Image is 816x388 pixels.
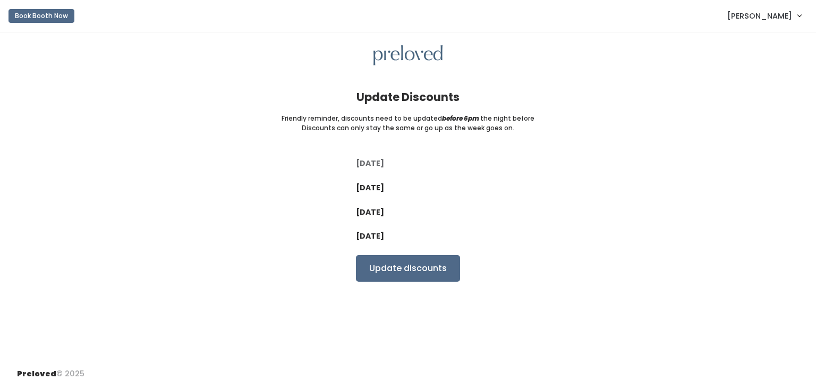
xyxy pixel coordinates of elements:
label: [DATE] [356,207,384,218]
span: [PERSON_NAME] [727,10,792,22]
a: [PERSON_NAME] [717,4,812,27]
label: [DATE] [356,182,384,193]
label: [DATE] [356,231,384,242]
div: © 2025 [17,360,84,379]
button: Book Booth Now [8,9,74,23]
img: preloved logo [373,45,443,66]
span: Preloved [17,368,56,379]
small: Friendly reminder, discounts need to be updated the night before [282,114,534,123]
label: [DATE] [356,158,384,169]
i: before 6pm [442,114,479,123]
input: Update discounts [356,255,460,282]
h4: Update Discounts [356,91,460,103]
small: Discounts can only stay the same or go up as the week goes on. [302,123,514,133]
a: Book Booth Now [8,4,74,28]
